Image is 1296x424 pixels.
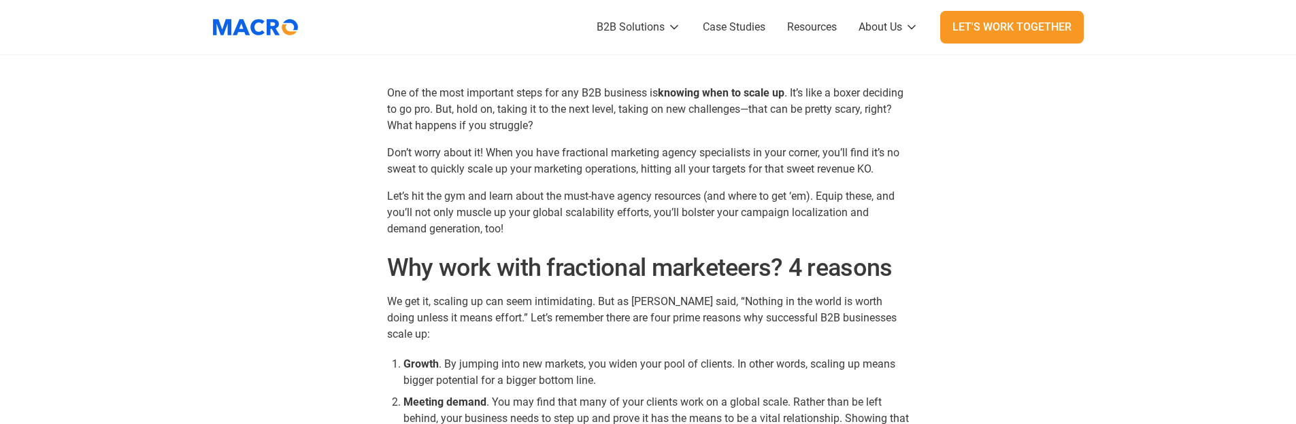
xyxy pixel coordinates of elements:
[403,356,910,389] li: . By jumping into new markets, you widen your pool of clients. In other words, scaling up means b...
[952,19,1071,35] div: Let's Work Together
[387,145,910,177] p: Don’t worry about it! When you have fractional marketing agency specialists in your corner, you’l...
[403,357,439,370] strong: Growth
[658,86,784,99] strong: knowing when to scale up
[403,395,486,408] strong: Meeting demand
[387,188,910,237] p: Let’s hit the gym and learn about the must-have agency resources (and where to get ‘em). Equip th...
[387,294,910,342] p: We get it, scaling up can seem intimidating. But as [PERSON_NAME] said, “Nothing in the world is ...
[859,19,902,35] div: About Us
[387,85,910,134] p: One of the most important steps for any B2B business is . It’s like a boxer deciding to go pro. B...
[206,10,305,44] img: Macromator Logo
[597,19,665,35] div: B2B Solutions
[940,11,1084,43] a: Let's Work Together
[387,253,910,283] h2: Why work with fractional marketeers? 4 reasons
[213,10,308,44] a: home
